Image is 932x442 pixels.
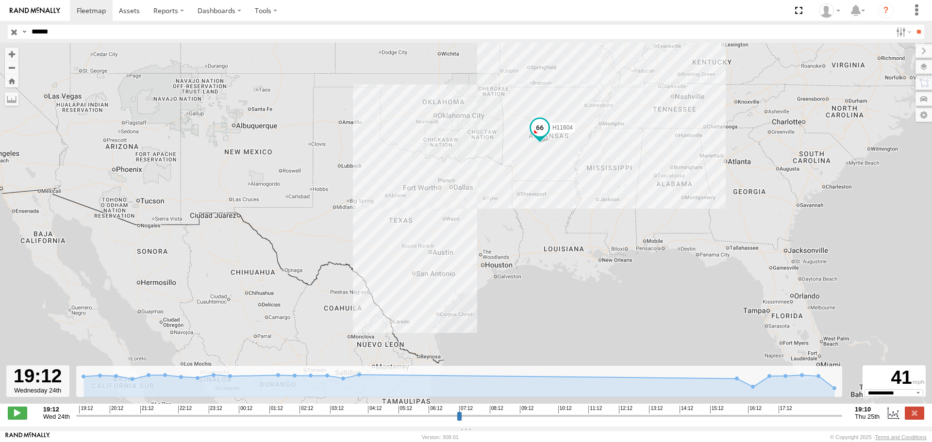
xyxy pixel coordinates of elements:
label: Map Settings [915,108,932,122]
span: Wed 24th Sep 2025 [43,413,70,420]
strong: 19:10 [855,406,880,413]
span: H11604 [552,124,573,131]
button: Zoom out [5,61,18,74]
span: 19:12 [79,406,93,413]
i: ? [878,3,894,18]
div: 41 [864,367,924,389]
span: 07:12 [459,406,473,413]
span: 10:12 [558,406,572,413]
span: 09:12 [520,406,533,413]
span: Thu 25th Sep 2025 [855,413,880,420]
span: 16:12 [748,406,762,413]
button: Zoom in [5,48,18,61]
span: 06:12 [429,406,442,413]
span: 02:12 [300,406,313,413]
span: 11:12 [588,406,602,413]
img: rand-logo.svg [10,7,60,14]
label: Search Query [20,25,28,39]
span: 13:12 [649,406,663,413]
span: 21:12 [140,406,154,413]
div: © Copyright 2025 - [830,434,927,440]
div: Caseta Laredo TX [815,3,844,18]
span: 20:12 [110,406,123,413]
a: Visit our Website [5,432,50,442]
span: 00:12 [239,406,252,413]
a: Terms and Conditions [875,434,927,440]
label: Search Filter Options [892,25,913,39]
label: Play/Stop [8,407,27,419]
span: 05:12 [399,406,412,413]
span: 15:12 [710,406,724,413]
span: 22:12 [178,406,192,413]
span: 14:12 [680,406,693,413]
span: 12:12 [619,406,632,413]
label: Close [905,407,924,419]
span: 23:12 [209,406,222,413]
span: 03:12 [330,406,344,413]
label: Measure [5,92,18,106]
button: Zoom Home [5,74,18,87]
span: 04:12 [368,406,382,413]
span: 17:12 [779,406,792,413]
span: 01:12 [269,406,283,413]
span: 08:12 [490,406,503,413]
div: Version: 308.01 [422,434,459,440]
strong: 19:12 [43,406,70,413]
